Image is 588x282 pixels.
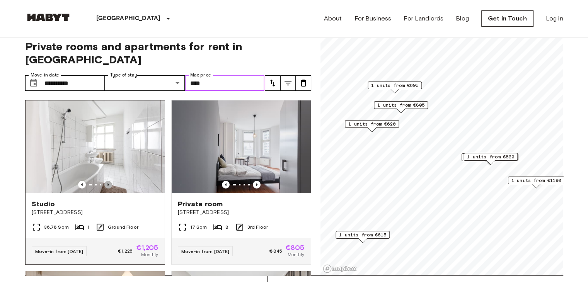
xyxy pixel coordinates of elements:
span: Ground Floor [108,224,138,231]
span: 1 units from €1190 [511,177,561,184]
a: Log in [546,14,563,23]
span: €1,205 [136,244,159,251]
span: Private room [178,199,223,209]
a: Mapbox logo [323,264,357,273]
span: Studio [32,199,55,209]
span: €1,225 [118,248,133,255]
span: 1 units from €620 [348,121,395,127]
div: Map marker [508,177,564,189]
span: Monthly [287,251,304,258]
label: Max price [190,72,211,78]
span: 8 [225,224,228,231]
canvas: Map [320,31,563,275]
p: [GEOGRAPHIC_DATA] [96,14,161,23]
img: Habyt [25,14,72,21]
div: Map marker [336,231,390,243]
a: Get in Touch [481,10,533,27]
div: Map marker [374,101,428,113]
span: €805 [285,244,305,251]
button: Previous image [253,181,261,189]
span: 1 [87,224,89,231]
a: For Landlords [404,14,443,23]
button: Previous image [78,181,86,189]
div: Map marker [345,120,399,132]
span: 1 units from €805 [377,102,424,109]
span: 3rd Floor [247,224,268,231]
span: 1 units from €615 [339,231,386,238]
button: Choose date, selected date is 1 Oct 2025 [26,75,41,91]
button: tune [265,75,280,91]
span: Move-in from [DATE] [181,248,230,254]
span: 17 Sqm [190,224,207,231]
a: Blog [456,14,469,23]
span: [STREET_ADDRESS] [32,209,159,216]
div: Map marker [461,153,518,165]
a: Marketing picture of unit DE-01-030-001-01HPrevious imagePrevious imageStudio[STREET_ADDRESS]36.7... [25,100,165,265]
div: Map marker [368,82,422,93]
span: Monthly [141,251,158,258]
a: For Business [354,14,391,23]
button: tune [280,75,296,91]
a: Marketing picture of unit DE-01-047-05HPrevious imagePrevious imagePrivate room[STREET_ADDRESS]17... [171,100,311,265]
img: Marketing picture of unit DE-01-047-05H [172,100,311,193]
span: Private rooms and apartments for rent in [GEOGRAPHIC_DATA] [25,40,311,66]
span: 36.78 Sqm [44,224,69,231]
button: Previous image [104,181,112,189]
span: 1 units from €820 [467,153,514,160]
button: tune [296,75,311,91]
span: €845 [269,248,282,255]
img: Marketing picture of unit DE-01-030-001-01H [26,100,165,193]
a: About [324,14,342,23]
label: Move-in date [31,72,59,78]
span: Move-in from [DATE] [35,248,84,254]
div: Map marker [464,153,518,165]
button: Previous image [222,181,230,189]
span: [STREET_ADDRESS] [178,209,305,216]
label: Type of stay [110,72,137,78]
span: 1 units from €695 [371,82,418,89]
